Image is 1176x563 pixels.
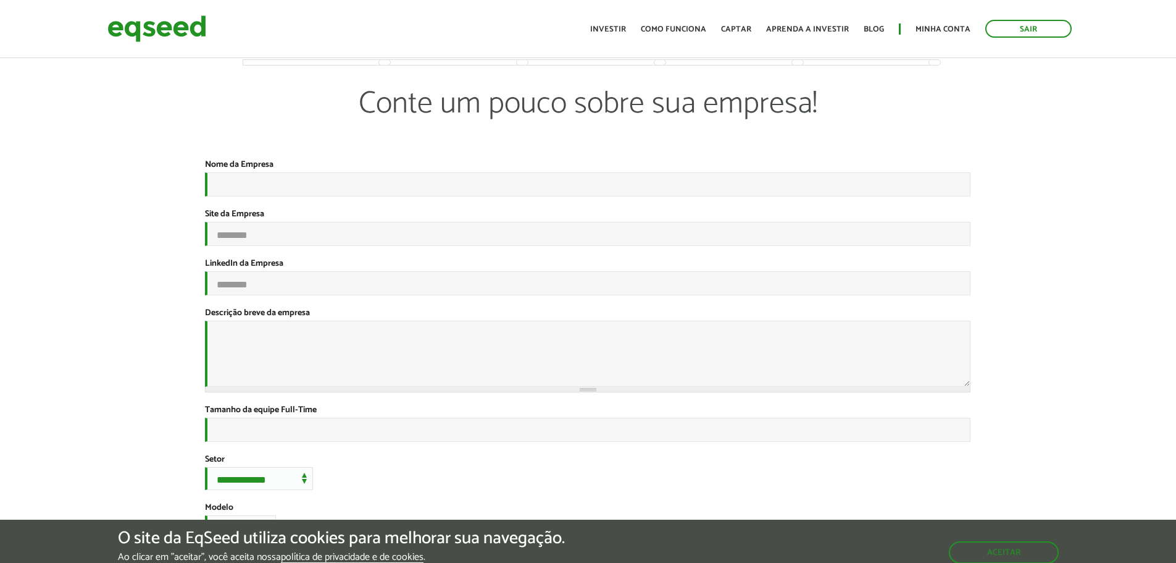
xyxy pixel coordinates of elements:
p: Ao clicar em "aceitar", você aceita nossa . [118,551,565,563]
img: EqSeed [107,12,206,45]
label: LinkedIn da Empresa [205,260,283,268]
a: Como funciona [641,25,706,33]
label: Descrição breve da empresa [205,309,310,318]
label: Setor [205,455,225,464]
a: Sair [985,20,1072,38]
a: Captar [721,25,751,33]
p: Conte um pouco sobre sua empresa! [243,85,932,159]
a: Blog [864,25,884,33]
label: Site da Empresa [205,210,264,219]
a: Minha conta [915,25,970,33]
a: política de privacidade e de cookies [281,552,423,563]
h5: O site da EqSeed utiliza cookies para melhorar sua navegação. [118,529,565,548]
label: Tamanho da equipe Full-Time [205,406,317,415]
a: Aprenda a investir [766,25,849,33]
label: Nome da Empresa [205,161,273,169]
label: Modelo [205,504,233,512]
a: Investir [590,25,626,33]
